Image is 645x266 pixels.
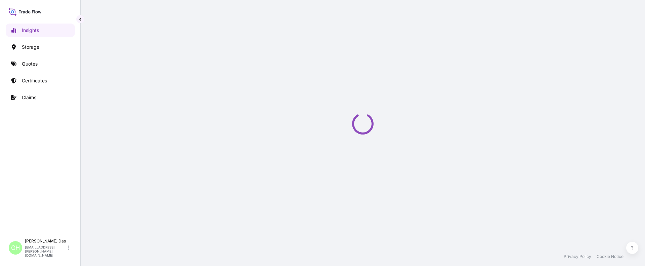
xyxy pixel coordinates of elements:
a: Privacy Policy [564,254,591,259]
p: [PERSON_NAME] Das [25,238,67,244]
p: Insights [22,27,39,34]
a: Quotes [6,57,75,71]
p: [EMAIL_ADDRESS][PERSON_NAME][DOMAIN_NAME] [25,245,67,257]
span: GH [11,244,20,251]
a: Claims [6,91,75,104]
a: Insights [6,24,75,37]
p: Storage [22,44,39,50]
p: Quotes [22,61,38,67]
p: Certificates [22,77,47,84]
a: Certificates [6,74,75,87]
p: Claims [22,94,36,101]
a: Cookie Notice [597,254,623,259]
a: Storage [6,40,75,54]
